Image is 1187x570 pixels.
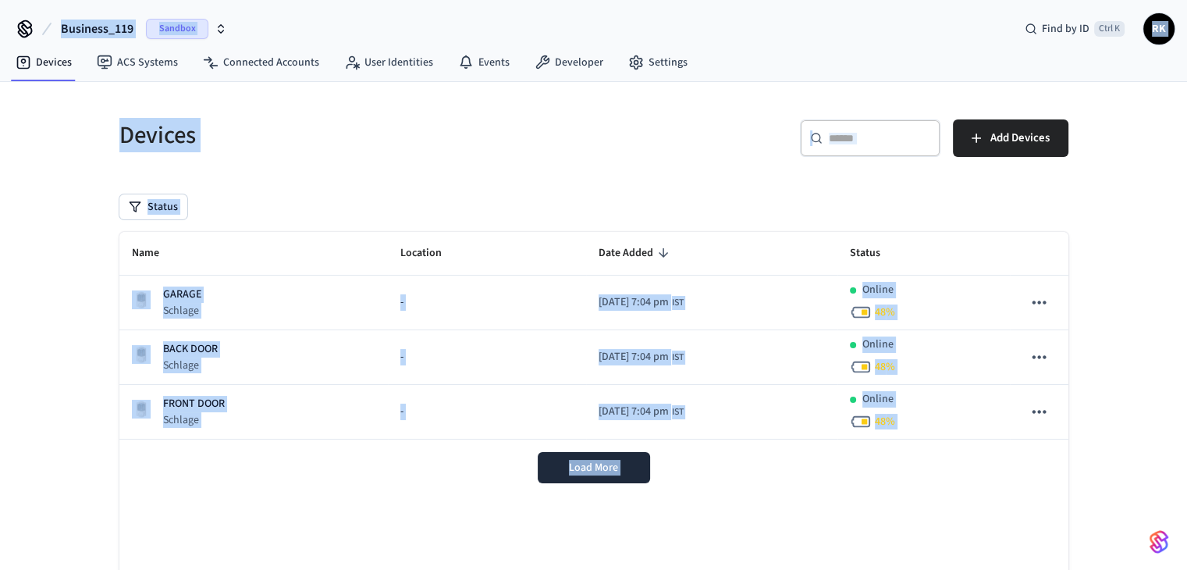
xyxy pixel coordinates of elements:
[1094,21,1125,37] span: Ctrl K
[538,452,650,483] button: Load More
[163,358,218,373] p: Schlage
[400,294,403,311] span: -
[163,412,225,428] p: Schlage
[522,48,616,77] a: Developer
[190,48,332,77] a: Connected Accounts
[599,294,669,311] span: [DATE] 7:04 pm
[599,404,684,420] div: Asia/Calcutta
[1042,21,1089,37] span: Find by ID
[862,391,894,408] p: Online
[132,345,151,364] img: Schlage Sense Smart Deadbolt with Camelot Trim, Front
[599,349,684,365] div: Asia/Calcutta
[61,20,133,38] span: Business_119
[163,396,225,412] p: FRONT DOOR
[850,241,901,265] span: Status
[862,337,894,353] p: Online
[332,48,446,77] a: User Identities
[672,296,684,310] span: IST
[84,48,190,77] a: ACS Systems
[119,232,1068,440] table: sticky table
[599,294,684,311] div: Asia/Calcutta
[1145,15,1173,43] span: RK
[672,351,684,365] span: IST
[119,119,585,151] h5: Devices
[163,303,201,319] p: Schlage
[990,128,1050,148] span: Add Devices
[599,349,669,365] span: [DATE] 7:04 pm
[400,241,462,265] span: Location
[132,241,179,265] span: Name
[3,48,84,77] a: Devices
[875,305,895,320] span: 48 %
[599,404,669,420] span: [DATE] 7:04 pm
[163,341,218,358] p: BACK DOOR
[1143,13,1175,45] button: RK
[446,48,522,77] a: Events
[132,400,151,419] img: Schlage Sense Smart Deadbolt with Camelot Trim, Front
[119,194,187,219] button: Status
[953,119,1068,157] button: Add Devices
[1150,529,1168,554] img: SeamLogoGradient.69752ec5.svg
[875,359,895,375] span: 48 %
[400,349,403,365] span: -
[146,19,208,39] span: Sandbox
[616,48,700,77] a: Settings
[1012,15,1137,43] div: Find by IDCtrl K
[672,405,684,419] span: IST
[569,460,618,476] span: Load More
[163,287,201,303] p: GARAGE
[862,282,894,298] p: Online
[132,290,151,309] img: Schlage Sense Smart Deadbolt with Camelot Trim, Front
[400,404,403,420] span: -
[875,414,895,429] span: 48 %
[599,241,673,265] span: Date Added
